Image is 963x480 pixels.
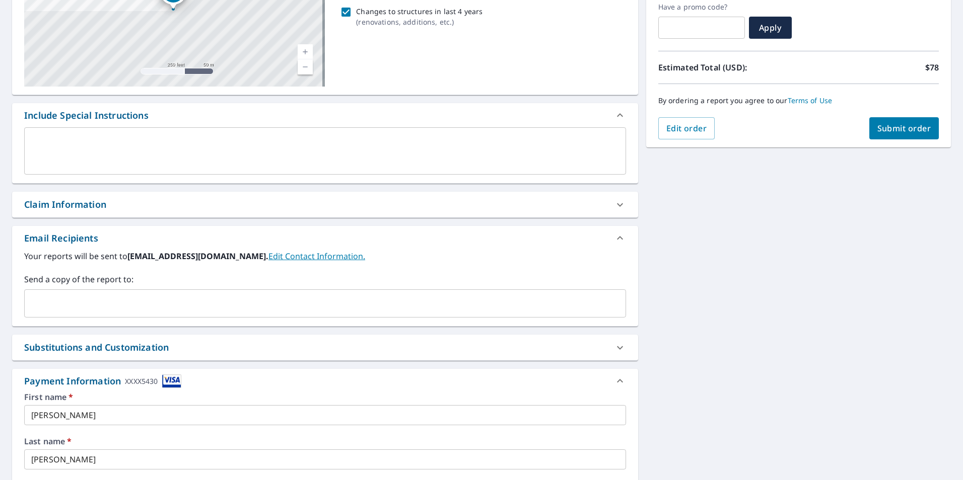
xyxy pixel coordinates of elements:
span: Submit order [877,123,931,134]
div: Substitutions and Customization [24,341,169,354]
span: Apply [757,22,784,33]
button: Edit order [658,117,715,139]
button: Submit order [869,117,939,139]
div: XXXX5430 [125,374,158,388]
button: Apply [749,17,792,39]
span: Edit order [666,123,707,134]
img: cardImage [162,374,181,388]
a: Current Level 17, Zoom Out [298,59,313,74]
div: Payment InformationXXXX5430cardImage [12,369,638,393]
div: Substitutions and Customization [12,335,638,360]
div: Payment Information [24,374,181,388]
label: Have a promo code? [658,3,745,12]
p: Changes to structures in last 4 years [356,6,483,17]
div: Claim Information [12,192,638,217]
div: Email Recipients [12,226,638,250]
p: ( renovations, additions, etc. ) [356,17,483,27]
label: Your reports will be sent to [24,250,626,262]
b: [EMAIL_ADDRESS][DOMAIN_NAME]. [127,251,268,262]
p: $78 [925,61,939,73]
p: By ordering a report you agree to our [658,96,939,105]
div: Claim Information [24,198,106,211]
div: Include Special Instructions [24,109,149,122]
label: Send a copy of the report to: [24,273,626,285]
label: Last name [24,437,626,445]
a: EditContactInfo [268,251,365,262]
p: Estimated Total (USD): [658,61,799,73]
label: First name [24,393,626,401]
a: Current Level 17, Zoom In [298,44,313,59]
a: Terms of Use [788,96,833,105]
div: Email Recipients [24,231,98,245]
div: Include Special Instructions [12,103,638,127]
